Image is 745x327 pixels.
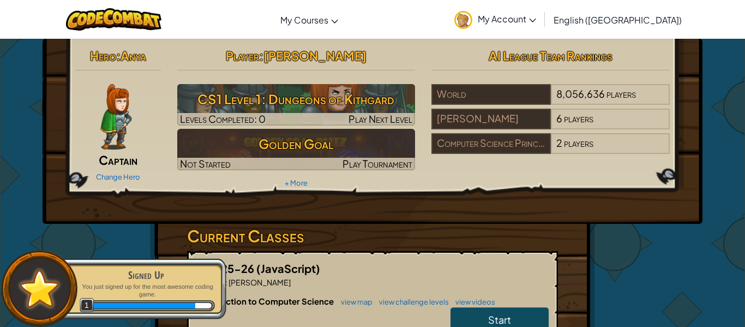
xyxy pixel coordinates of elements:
span: Player [226,48,259,63]
h3: Current Classes [187,224,558,248]
span: Anya [121,48,146,63]
img: captain-pose.png [100,84,131,150]
h3: CS1 Level 1: Dungeons of Kithgard [177,87,416,111]
img: avatar [454,11,472,29]
img: default.png [15,264,64,313]
div: Computer Science Principles H7005-2 [PERSON_NAME] S2 [431,133,550,154]
span: Introduction to Computer Science [196,296,335,306]
div: World [431,84,550,105]
p: You just signed up for the most awesome coding game. [77,283,215,299]
a: Golden GoalNot StartedPlay Tournament [177,129,416,170]
a: Change Hero [96,173,140,181]
a: [PERSON_NAME]6players [431,119,670,132]
a: My Account [449,2,542,37]
span: CSP 25-26 [196,261,256,275]
a: view challenge levels [374,298,449,306]
span: 6 [556,112,562,124]
span: English ([GEOGRAPHIC_DATA]) [554,14,682,26]
span: : [225,277,227,287]
span: Hero [90,48,116,63]
img: CodeCombat logo [66,8,161,31]
div: [PERSON_NAME] [431,109,550,129]
a: view videos [450,298,495,306]
span: 8,056,636 [556,87,605,100]
span: My Account [478,13,536,25]
span: Not Started [180,157,231,170]
span: 2 [556,136,562,149]
span: [PERSON_NAME] [227,277,291,287]
div: Signed Up [77,267,215,283]
span: My Courses [280,14,328,26]
a: My Courses [275,5,344,34]
span: AI League Team Rankings [489,48,612,63]
a: + More [285,179,308,187]
a: World8,056,636players [431,94,670,107]
img: Golden Goal [177,129,416,170]
span: [PERSON_NAME] [263,48,367,63]
span: players [564,112,593,124]
span: Play Tournament [343,157,412,170]
h3: Golden Goal [177,132,416,156]
span: Levels Completed: 0 [180,112,266,125]
span: players [564,136,593,149]
span: Start [488,313,511,326]
span: Captain [99,152,137,168]
img: CS1 Level 1: Dungeons of Kithgard [177,84,416,126]
span: : [116,48,121,63]
a: view map [335,298,372,306]
span: Play Next Level [349,112,412,125]
a: English ([GEOGRAPHIC_DATA]) [548,5,687,34]
span: 1 [80,298,94,313]
a: Computer Science Principles H7005-2 [PERSON_NAME] S22players [431,144,670,156]
span: (JavaScript) [256,261,320,275]
span: : [259,48,263,63]
a: Play Next Level [177,84,416,126]
span: players [606,87,636,100]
